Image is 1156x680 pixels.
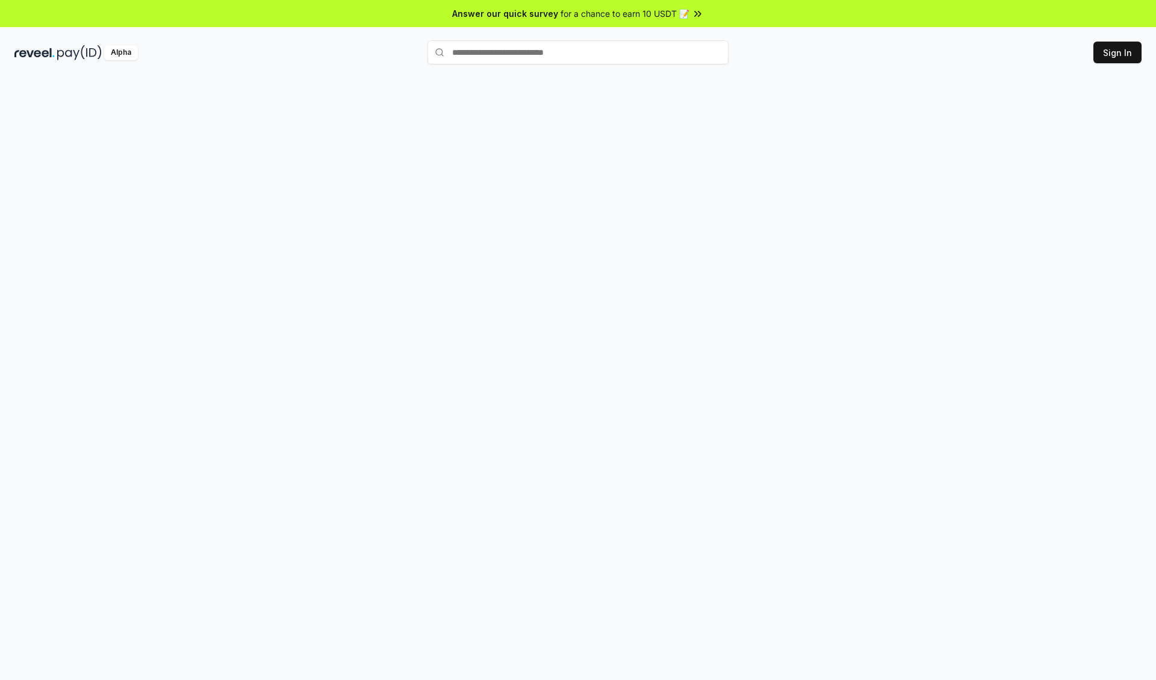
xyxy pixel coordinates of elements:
img: reveel_dark [14,45,55,60]
span: Answer our quick survey [452,7,558,20]
button: Sign In [1093,42,1142,63]
span: for a chance to earn 10 USDT 📝 [561,7,689,20]
div: Alpha [104,45,138,60]
img: pay_id [57,45,102,60]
